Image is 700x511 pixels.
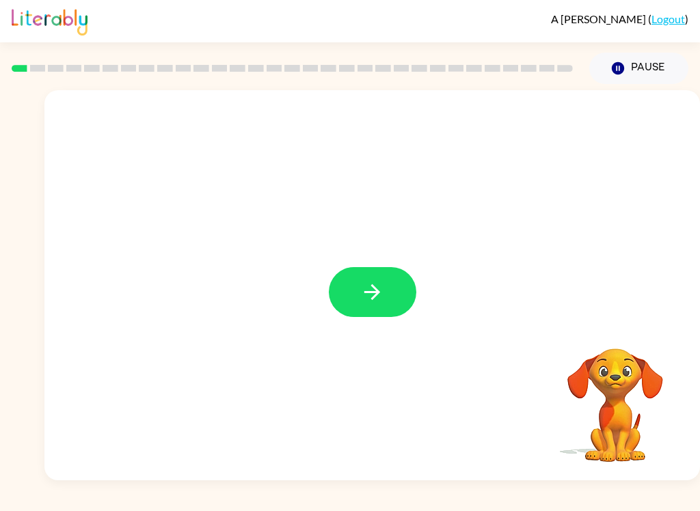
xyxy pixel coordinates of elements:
[12,5,87,36] img: Literably
[547,327,684,464] video: Your browser must support playing .mp4 files to use Literably. Please try using another browser.
[551,12,648,25] span: A [PERSON_NAME]
[551,12,688,25] div: ( )
[651,12,685,25] a: Logout
[589,53,688,84] button: Pause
